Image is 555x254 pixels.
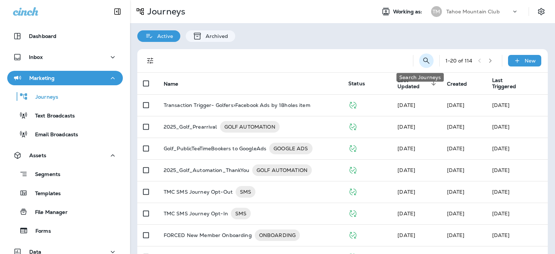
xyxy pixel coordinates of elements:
p: TMC SMS Journey Opt-In [164,208,228,219]
span: Working as: [393,9,424,15]
span: Colin Lygren [447,167,465,173]
div: SMS [231,208,251,219]
div: GOLF AUTOMATION [252,164,312,176]
span: Last Updated [397,77,438,90]
button: Search Journeys [419,53,434,68]
span: Last Triggered [492,77,516,90]
span: Created [447,81,467,87]
p: FORCED New Member Onboarding [164,229,252,241]
p: Templates [28,190,61,197]
p: Active [154,33,173,39]
span: Created [447,81,477,87]
span: Colin Lygren [397,124,415,130]
button: Assets [7,148,123,163]
button: Collapse Sidebar [107,4,128,19]
p: Text Broadcasts [28,113,75,120]
td: [DATE] [486,224,548,246]
button: Text Broadcasts [7,108,123,123]
p: 2025_Golf_Prearrival [164,121,217,133]
div: SMS [236,186,255,198]
button: Dashboard [7,29,123,43]
div: GOLF AUTOMATION [220,121,280,133]
button: Inbox [7,50,123,64]
span: Published [348,188,357,194]
td: [DATE] [486,181,548,203]
button: Templates [7,185,123,201]
span: Mary Kline [447,232,465,238]
div: 1 - 20 of 114 [446,58,473,64]
p: Journeys [145,6,185,17]
span: GOLF AUTOMATION [252,167,312,174]
span: Colin Lygren [397,102,415,108]
p: New [525,58,536,64]
span: Status [348,80,365,87]
p: Segments [28,171,60,178]
span: Unknown [447,189,465,195]
button: Journeys [7,89,123,104]
button: Email Broadcasts [7,126,123,142]
span: ONBOARDING [255,232,300,239]
span: SMS [231,210,251,217]
span: Published [348,231,357,238]
span: Name [164,81,188,87]
button: Segments [7,166,123,182]
span: Colin Lygren [447,124,465,130]
p: Email Broadcasts [28,132,78,138]
span: Last Triggered [492,77,525,90]
span: Name [164,81,178,87]
p: TMC SMS Journey Opt-Out [164,186,233,198]
span: Mary Kline [397,232,415,238]
p: Tahoe Mountain Club [446,9,500,14]
span: SMS [236,188,255,195]
td: [DATE] [486,203,548,224]
span: Published [348,210,357,216]
p: File Manager [28,209,68,216]
button: Filters [143,53,158,68]
span: Published [348,166,357,173]
p: 2025_Golf_Automation_ThankYou [164,164,249,176]
button: File Manager [7,204,123,219]
td: [DATE] [486,94,548,116]
td: [DATE] [486,138,548,159]
td: [DATE] [486,116,548,138]
span: Unknown [447,145,465,152]
div: ONBOARDING [255,229,300,241]
span: Published [348,123,357,129]
p: Marketing [29,75,55,81]
td: [DATE] [486,159,548,181]
span: Published [348,101,357,108]
button: Marketing [7,71,123,85]
span: Last Updated [397,77,429,90]
div: TM [431,6,442,17]
p: Transaction Trigger- Golfers>Facebook Ads by 18holes item [164,102,310,108]
span: Colin Lygren [447,102,465,108]
span: Unknown [397,189,415,195]
div: GOOGLE ADS [269,143,312,154]
button: Settings [535,5,548,18]
button: Forms [7,223,123,238]
span: Unknown [397,145,415,152]
p: Journeys [28,94,58,101]
p: Archived [202,33,228,39]
span: Published [348,145,357,151]
p: Forms [28,228,51,235]
p: Assets [29,152,46,158]
span: Unknown [447,210,465,217]
span: Unknown [397,210,415,217]
p: Inbox [29,54,43,60]
span: GOOGLE ADS [269,145,312,152]
span: Colin Lygren [397,167,415,173]
span: GOLF AUTOMATION [220,123,280,130]
p: Golf_PublicTeeTimeBookers to GoogleAds [164,143,266,154]
p: Dashboard [29,33,56,39]
div: Search Journeys [396,73,444,82]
